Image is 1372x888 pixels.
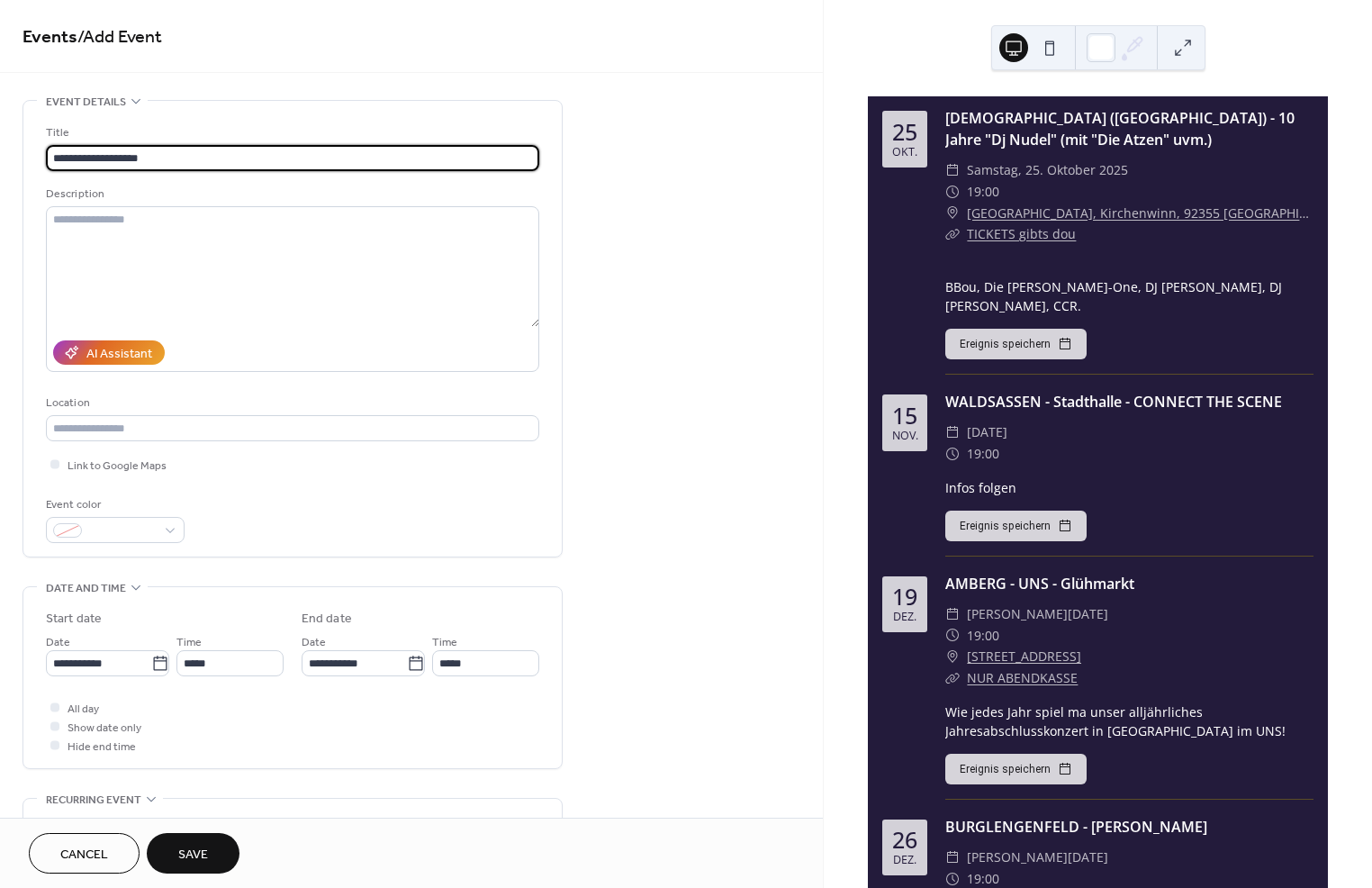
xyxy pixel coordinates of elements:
span: Date [302,633,326,652]
div: ​ [945,159,960,181]
span: 19:00 [967,625,999,647]
span: [DATE] [967,421,1007,443]
div: ​ [945,667,960,689]
div: ​ [945,203,960,224]
span: Hide end time [68,738,136,757]
button: Ereignis speichern [945,329,1087,359]
span: Samstag, 25. Oktober 2025 [967,159,1128,181]
div: ​ [945,646,960,667]
span: 19:00 [967,443,999,465]
div: 19 [892,585,917,608]
div: Nov. [892,430,918,442]
div: End date [302,610,352,629]
div: Start date [46,610,102,629]
div: 26 [892,829,917,851]
div: 15 [892,404,917,427]
a: NUR ABENDKASSE [967,669,1078,686]
div: Location [46,394,536,412]
button: AI Assistant [53,340,165,365]
div: ​ [945,847,960,868]
span: Event details [46,93,126,112]
span: All day [68,700,99,719]
a: BURGLENGENFELD - [PERSON_NAME] [945,817,1207,837]
div: Event color [46,495,181,514]
button: Ereignis speichern [945,511,1087,541]
button: Cancel [29,833,140,874]
div: Okt. [892,147,917,159]
span: Link to Google Maps [68,457,167,476]
div: 25 [892,121,917,143]
div: ​ [945,223,960,245]
div: ​ [945,443,960,465]
span: Time [432,633,457,652]
div: BBou, Die [PERSON_NAME]-One, DJ [PERSON_NAME], DJ [PERSON_NAME], CCR. [945,258,1313,315]
div: Dez. [893,612,916,623]
div: ​ [945,603,960,625]
div: ​ [945,181,960,203]
span: [PERSON_NAME][DATE] [967,603,1108,625]
div: AI Assistant [86,345,152,364]
a: [STREET_ADDRESS] [967,646,1081,667]
span: Show date only [68,719,141,738]
div: ​ [945,625,960,647]
a: [GEOGRAPHIC_DATA], Kirchenwinn, 92355 [GEOGRAPHIC_DATA] [967,203,1313,224]
div: Description [46,185,536,204]
a: AMBERG - UNS - Glühmarkt [945,574,1134,594]
div: Wie jedes Jahr spiel ma unser alljährliches Jahresabschlusskonzert in [GEOGRAPHIC_DATA] im UNS! [945,702,1313,740]
span: Save [178,846,208,865]
a: [DEMOGRAPHIC_DATA] ([GEOGRAPHIC_DATA]) - 10 Jahre "Dj Nudel" (mit "Die Atzen" uvm.) [945,108,1295,150]
button: Ereignis speichern [945,754,1087,784]
span: Recurring event [46,791,141,810]
div: Dez. [893,855,916,866]
span: Cancel [60,846,108,865]
span: [PERSON_NAME][DATE] [967,847,1108,868]
div: Infos folgen [945,478,1313,497]
span: Time [176,633,202,652]
span: Date and time [46,579,126,598]
span: 19:00 [967,181,999,203]
button: Save [147,833,239,874]
a: TICKETS gibts dou [967,225,1076,242]
div: Title [46,123,536,142]
a: Events [23,20,77,55]
span: / Add Event [77,20,162,55]
span: Date [46,633,70,652]
div: WALDSASSEN - Stadthalle - CONNECT THE SCENE [945,391,1313,412]
div: ​ [945,421,960,443]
